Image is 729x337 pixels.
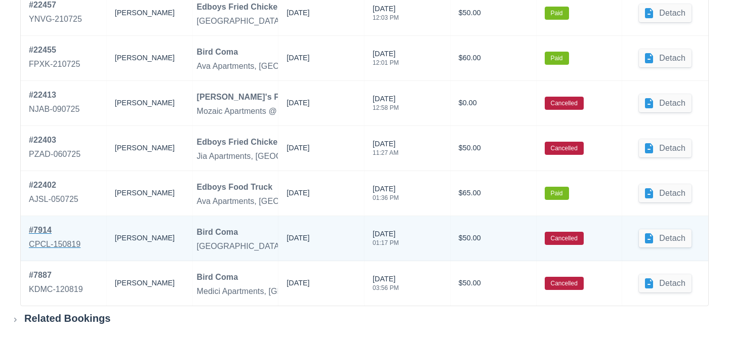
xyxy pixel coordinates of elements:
[197,240,403,252] div: [GEOGRAPHIC_DATA], [GEOGRAPHIC_DATA] - Dinner
[639,184,692,202] button: Detach
[545,7,569,20] label: Paid
[115,179,184,207] div: [PERSON_NAME]
[545,187,569,200] label: Paid
[373,285,399,291] div: 03:56 PM
[639,49,692,67] button: Detach
[373,4,399,27] div: [DATE]
[29,179,78,207] a: #22402AJSL-050725
[373,105,399,111] div: 12:58 PM
[459,269,528,298] div: $50.00
[373,15,399,21] div: 12:03 PM
[29,148,80,160] div: PZAD-060725
[29,103,80,115] div: NJAB-090725
[287,188,309,203] div: [DATE]
[29,179,78,191] div: # 22402
[639,229,692,247] button: Detach
[197,105,396,117] div: Mozaic Apartments @ [GEOGRAPHIC_DATA] - Dinner
[29,193,78,205] div: AJSL-050725
[545,277,584,290] label: Cancelled
[29,269,83,298] a: #7887KDMC-120819
[373,150,398,156] div: 11:27 AM
[29,44,80,72] a: #22455FPXK-210725
[373,195,399,201] div: 01:36 PM
[545,52,569,65] label: Paid
[197,15,403,27] div: [GEOGRAPHIC_DATA], [GEOGRAPHIC_DATA] - Dinner
[29,269,83,281] div: # 7887
[29,134,80,162] a: #22403PZAD-060725
[639,274,692,292] button: Detach
[197,136,322,148] div: Edboys Fried Chicken N' Things
[639,139,692,157] button: Detach
[545,142,584,155] label: Cancelled
[29,283,83,296] div: KDMC-120819
[287,233,309,248] div: [DATE]
[197,226,238,238] div: Bird Coma
[115,89,184,117] div: [PERSON_NAME]
[287,143,309,158] div: [DATE]
[29,224,80,236] div: # 7914
[373,60,399,66] div: 12:01 PM
[639,94,692,112] button: Detach
[459,179,528,207] div: $65.00
[459,224,528,252] div: $50.00
[373,229,399,252] div: [DATE]
[459,134,528,162] div: $50.00
[24,312,111,325] div: Related Bookings
[29,224,80,252] a: #7914CPCL-150819
[115,134,184,162] div: [PERSON_NAME]
[287,98,309,113] div: [DATE]
[287,278,309,293] div: [DATE]
[29,58,80,70] div: FPXK-210725
[197,1,322,13] div: Edboys Fried Chicken N' Things
[115,269,184,298] div: [PERSON_NAME]
[545,97,584,110] label: Cancelled
[197,150,372,162] div: Jia Apartments, [GEOGRAPHIC_DATA] - Dinner
[373,240,399,246] div: 01:17 PM
[373,139,398,162] div: [DATE]
[115,224,184,252] div: [PERSON_NAME]
[287,53,309,68] div: [DATE]
[197,181,273,193] div: Edboys Food Truck
[197,195,376,207] div: Ava Apartments, [GEOGRAPHIC_DATA] - Dinner
[29,13,82,25] div: YNVG-210725
[373,184,399,207] div: [DATE]
[373,94,399,117] div: [DATE]
[373,274,399,297] div: [DATE]
[29,44,80,56] div: # 22455
[29,238,80,250] div: CPCL-150819
[459,89,528,117] div: $0.00
[197,271,238,283] div: Bird Coma
[115,44,184,72] div: [PERSON_NAME]
[29,89,80,117] a: #22413NJAB-090725
[545,232,584,245] label: Cancelled
[197,285,385,298] div: Medici Apartments, [GEOGRAPHIC_DATA] - Dinner
[287,8,309,23] div: [DATE]
[197,46,238,58] div: Bird Coma
[459,44,528,72] div: $60.00
[29,89,80,101] div: # 22413
[29,134,80,146] div: # 22403
[197,91,368,103] div: [PERSON_NAME]'s Fried Chicken 'N Things
[639,4,692,22] button: Detach
[373,49,399,72] div: [DATE]
[197,60,376,72] div: Ava Apartments, [GEOGRAPHIC_DATA] - Dinner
